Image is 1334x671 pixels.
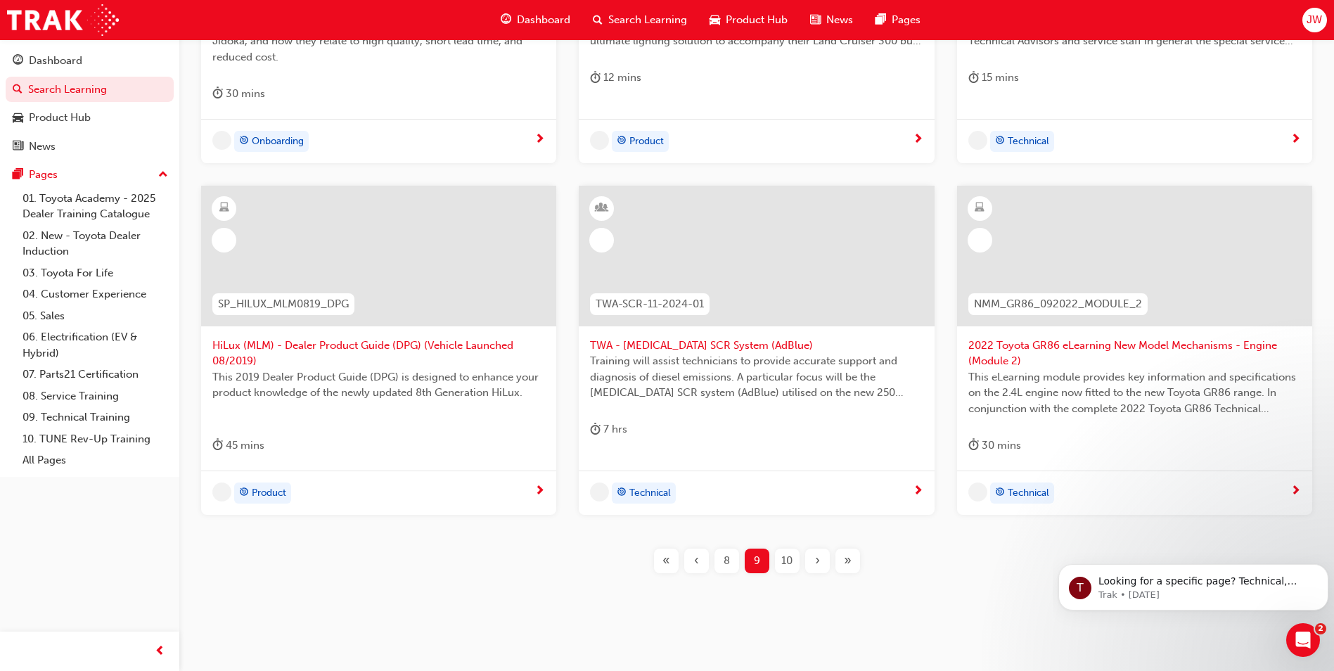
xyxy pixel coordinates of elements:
span: learningResourceType_ELEARNING-icon [219,199,229,217]
span: This 2019 Dealer Product Guide (DPG) is designed to enhance your product knowledge of the newly u... [212,369,545,401]
span: guage-icon [501,11,511,29]
a: News [6,134,174,160]
img: Trak [7,4,119,36]
span: JW [1307,12,1322,28]
span: ‹ [694,553,699,569]
div: 12 mins [590,69,641,87]
a: 03. Toyota For Life [17,262,174,284]
span: news-icon [810,11,821,29]
span: Onboarding [252,134,304,150]
span: duration-icon [590,69,601,87]
span: search-icon [13,84,23,96]
span: Training will assist technicians to provide accurate support and diagnosis of diesel emissions. A... [590,353,923,401]
span: Technical [1008,134,1049,150]
span: target-icon [617,132,627,151]
div: 30 mins [212,85,265,103]
a: guage-iconDashboard [489,6,582,34]
span: Product Hub [726,12,788,28]
span: target-icon [239,484,249,502]
span: This eLearning module provides key information and specifications on the 2.4L engine now fitted t... [968,369,1301,417]
span: target-icon [995,484,1005,502]
span: guage-icon [13,55,23,68]
span: learningResourceType_ELEARNING-icon [975,199,985,217]
span: duration-icon [968,69,979,87]
div: 7 hrs [590,421,627,438]
span: Technical [629,485,671,501]
span: next-icon [534,134,545,146]
a: 09. Technical Training [17,407,174,428]
span: TWA - [MEDICAL_DATA] SCR System (AdBlue) [590,338,923,354]
div: News [29,139,56,155]
span: duration-icon [212,85,223,103]
div: 15 mins [968,69,1019,87]
span: up-icon [158,166,168,184]
span: Product [252,485,286,501]
div: 45 mins [212,437,264,454]
span: search-icon [593,11,603,29]
span: duration-icon [968,437,979,454]
span: next-icon [534,485,545,498]
span: Product [629,134,664,150]
button: JW [1302,8,1327,32]
span: car-icon [13,112,23,124]
div: 30 mins [968,437,1021,454]
a: All Pages [17,449,174,471]
span: pages-icon [13,169,23,181]
span: target-icon [617,484,627,502]
span: pages-icon [876,11,886,29]
div: Dashboard [29,53,82,69]
iframe: Intercom live chat [1286,623,1320,657]
button: Page 8 [712,549,742,573]
a: SP_HILUX_MLM0819_DPGHiLux (MLM) - Dealer Product Guide (DPG) (Vehicle Launched 08/2019)This 2019 ... [201,186,556,515]
a: 02. New - Toyota Dealer Induction [17,225,174,262]
a: Product Hub [6,105,174,131]
a: search-iconSearch Learning [582,6,698,34]
button: Page 9 [742,549,772,573]
a: news-iconNews [799,6,864,34]
a: TWA-SCR-11-2024-01TWA - [MEDICAL_DATA] SCR System (AdBlue)Training will assist technicians to pro... [579,186,934,515]
span: Pages [892,12,921,28]
span: target-icon [995,132,1005,151]
span: next-icon [913,485,923,498]
span: duration-icon [212,437,223,454]
span: 8 [724,553,730,569]
span: 2022 Toyota GR86 eLearning New Model Mechanisms - Engine (Module 2) [968,338,1301,369]
span: 10 [781,553,793,569]
span: next-icon [913,134,923,146]
button: Pages [6,162,174,188]
button: Last page [833,549,863,573]
span: 2 [1315,623,1326,634]
a: 08. Service Training [17,385,174,407]
a: 05. Sales [17,305,174,327]
span: » [844,553,852,569]
iframe: Intercom notifications message [1053,535,1334,633]
span: Technical [1008,485,1049,501]
button: Next page [802,549,833,573]
a: car-iconProduct Hub [698,6,799,34]
span: Here we share the technical TPS concepts of Just-in-Time and Jidoka, and how they relate to high ... [212,18,545,65]
span: 9 [754,553,760,569]
span: News [826,12,853,28]
span: Search Learning [608,12,687,28]
span: « [662,553,670,569]
div: Pages [29,167,58,183]
span: › [815,553,820,569]
span: next-icon [1290,485,1301,498]
a: pages-iconPages [864,6,932,34]
div: Product Hub [29,110,91,126]
a: 10. TUNE Rev-Up Training [17,428,174,450]
a: NMM_GR86_092022_MODULE_22022 Toyota GR86 eLearning New Model Mechanisms - Engine (Module 2)This e... [957,186,1312,515]
span: next-icon [1290,134,1301,146]
a: 01. Toyota Academy - 2025 Dealer Training Catalogue [17,188,174,225]
button: First page [651,549,681,573]
span: car-icon [710,11,720,29]
button: DashboardSearch LearningProduct HubNews [6,45,174,162]
span: duration-icon [590,421,601,438]
a: Search Learning [6,77,174,103]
